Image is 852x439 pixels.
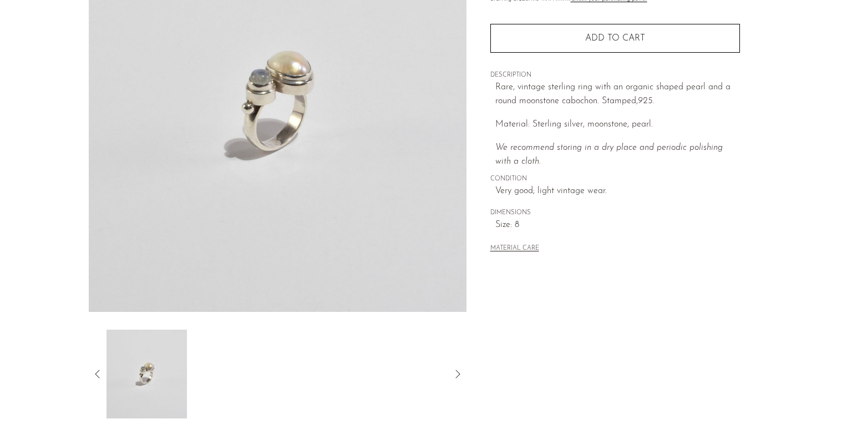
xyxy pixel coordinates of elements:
[490,70,740,80] span: DESCRIPTION
[638,97,654,105] em: 925.
[495,143,723,166] i: We recommend storing in a dry place and periodic polishing with a cloth.
[490,208,740,218] span: DIMENSIONS
[495,118,740,132] p: Material: Sterling silver, moonstone, pearl.
[490,174,740,184] span: CONDITION
[106,330,187,418] img: Pearl Moonstone Ring
[495,218,740,233] span: Size: 8
[490,24,740,53] button: Add to cart
[490,245,539,253] button: MATERIAL CARE
[495,184,740,199] span: Very good; light vintage wear.
[495,80,740,109] p: Rare, vintage sterling ring with an organic shaped pearl and a round moonstone cabochon. Stamped,
[585,34,645,43] span: Add to cart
